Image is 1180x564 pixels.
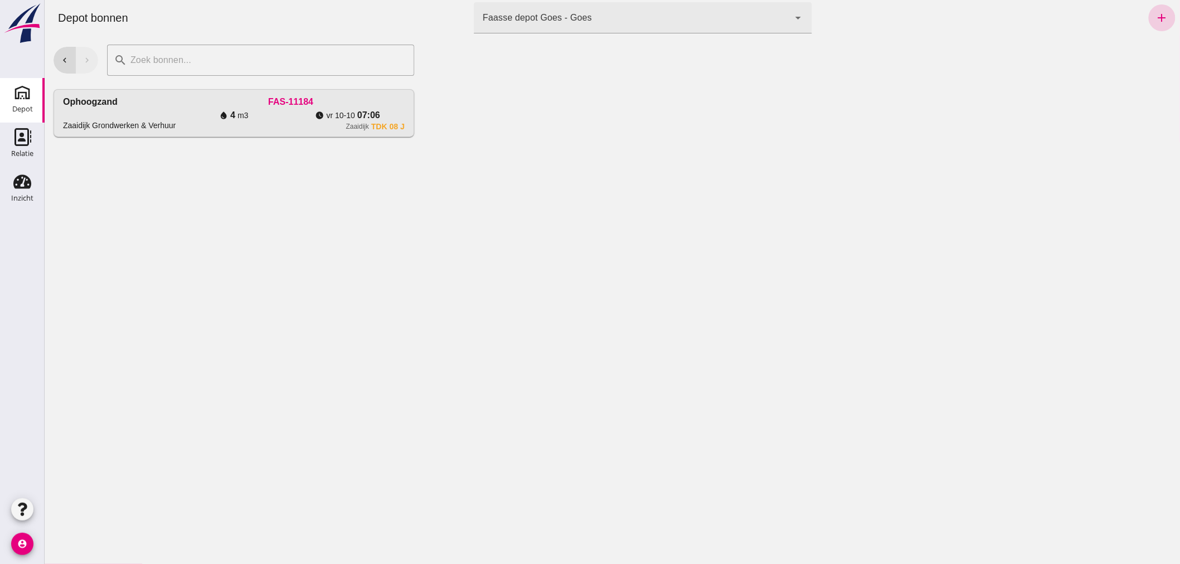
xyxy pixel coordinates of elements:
i: arrow_drop_down [747,11,761,25]
div: TDK 08 J [327,122,360,131]
i: chevron_left [15,55,25,65]
div: Faasse depot Goes - Goes [438,11,548,25]
input: Zoek bonnen... [83,45,363,76]
span: m3 [193,110,204,121]
div: Depot bonnen [4,10,93,26]
div: Inzicht [11,195,33,202]
div: FAS-11184 [132,95,360,109]
span: 4 [186,109,191,122]
div: Depot [12,105,33,113]
span: vr 10-10 [282,110,310,121]
i: add [1111,11,1124,25]
div: Zaaidijk Grondwerken & Verhuur [18,120,131,131]
i: account_circle [11,533,33,555]
div: Relatie [11,150,33,157]
span: 07:06 [313,109,336,122]
i: search [69,54,83,67]
i: water_drop [175,111,183,120]
div: Ophoogzand [18,95,73,109]
a: OphoogzandZaaidijk Grondwerken & VerhuurFAS-111844m3vr 10-1007:06ZaaidijkTDK 08 J [9,89,370,137]
img: logo-small.a267ee39.svg [2,3,42,44]
i: watch_later [270,111,279,120]
div: Zaaidijk [301,122,324,131]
